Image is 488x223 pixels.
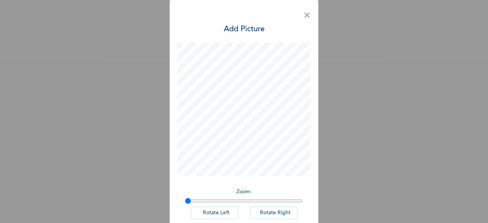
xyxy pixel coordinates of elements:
span: × [303,8,311,24]
p: Zoom : [185,188,303,196]
h3: Add Picture [224,24,265,35]
button: Rotate Right [250,207,297,219]
button: Rotate Left [191,207,238,219]
span: Please add a recent Passport Photograph [175,138,313,168]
